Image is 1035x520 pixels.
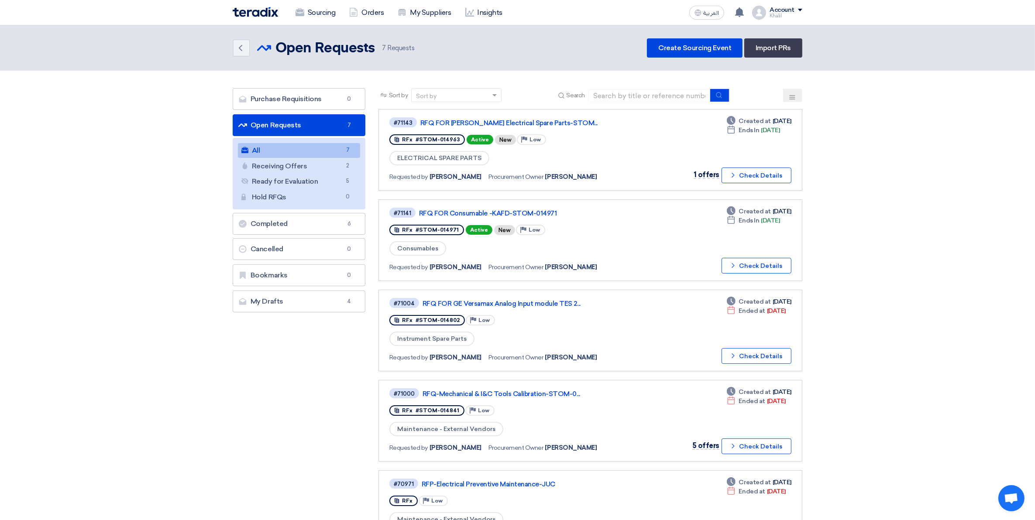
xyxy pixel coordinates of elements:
[727,397,786,406] div: [DATE]
[233,88,365,110] a: Purchase Requisitions0
[739,126,760,135] span: Ends In
[692,441,719,450] span: 5 offers
[529,227,540,233] span: Low
[402,317,413,323] span: RFx
[275,40,375,57] h2: Open Requests
[420,119,639,127] a: RFQ FOR [PERSON_NAME] Electrical Spare Parts-STOM...
[722,438,791,454] button: Check Details
[394,391,415,397] div: #71000
[430,353,481,362] span: [PERSON_NAME]
[545,353,597,362] span: [PERSON_NAME]
[419,209,637,217] a: RFQ FOR Consumable -KAFD-STOM-014971
[238,143,360,158] a: All
[423,390,641,398] a: RFQ-Mechanical & I&C Tools Calibration-STOM-0...
[739,297,771,306] span: Created at
[722,348,791,364] button: Check Details
[703,10,719,16] span: العربية
[495,135,516,145] div: New
[752,6,766,20] img: profile_test.png
[391,3,458,22] a: My Suppliers
[998,485,1025,511] a: Open chat
[478,407,489,414] span: Low
[238,190,360,205] a: Hold RFQs
[402,407,413,414] span: RFx
[488,172,543,181] span: Procurement Owner
[739,387,771,397] span: Created at
[344,245,354,253] span: 0
[342,3,391,22] a: Orders
[530,137,541,143] span: Low
[739,306,765,315] span: Ended at
[727,306,786,315] div: [DATE]
[567,91,585,100] span: Search
[431,498,443,504] span: Low
[238,174,360,189] a: Ready for Evaluation
[344,271,354,280] span: 0
[467,135,493,144] span: Active
[727,387,791,397] div: [DATE]
[389,91,408,100] span: Sort by
[402,498,413,504] span: RFx
[343,146,353,155] span: 7
[344,297,354,306] span: 4
[739,487,765,496] span: Ended at
[394,120,413,126] div: #71143
[722,168,791,183] button: Check Details
[416,317,460,323] span: #STOM-014802
[727,216,780,225] div: [DATE]
[343,177,353,186] span: 5
[689,6,724,20] button: العربية
[344,219,354,228] span: 6
[430,172,481,181] span: [PERSON_NAME]
[382,43,415,53] span: Requests
[545,443,597,452] span: [PERSON_NAME]
[739,116,771,126] span: Created at
[488,353,543,362] span: Procurement Owner
[647,38,743,58] a: Create Sourcing Event
[588,89,711,102] input: Search by title or reference number
[389,151,489,165] span: ELECTRICAL SPARE PARTS
[394,301,415,306] div: #71004
[739,216,760,225] span: Ends In
[422,480,640,488] a: RFP-Electrical Preventive Maintenance-JUC
[394,481,414,487] div: #70971
[289,3,342,22] a: Sourcing
[430,443,481,452] span: [PERSON_NAME]
[458,3,509,22] a: Insights
[770,7,794,14] div: Account
[423,300,641,308] a: RFQ FOR GE Versamax Analog Input module TES 2...
[416,92,437,101] div: Sort by
[727,126,780,135] div: [DATE]
[416,137,460,143] span: #STOM-014963
[416,407,459,414] span: #STOM-014841
[389,422,503,436] span: Maintenance - External Vendors
[343,161,353,171] span: 2
[488,443,543,452] span: Procurement Owner
[233,213,365,235] a: Completed6
[394,210,411,216] div: #71141
[344,95,354,103] span: 0
[545,263,597,272] span: [PERSON_NAME]
[382,44,386,52] span: 7
[389,263,428,272] span: Requested by
[389,172,428,181] span: Requested by
[402,227,413,233] span: RFx
[770,14,802,18] div: Khalil
[694,171,719,179] span: 1 offers
[739,397,765,406] span: Ended at
[727,297,791,306] div: [DATE]
[233,7,278,17] img: Teradix logo
[233,238,365,260] a: Cancelled0
[727,207,791,216] div: [DATE]
[430,263,481,272] span: [PERSON_NAME]
[545,172,597,181] span: [PERSON_NAME]
[727,478,791,487] div: [DATE]
[727,116,791,126] div: [DATE]
[402,137,413,143] span: RFx
[494,225,515,235] div: New
[233,264,365,286] a: Bookmarks0
[389,332,475,346] span: Instrument Spare Parts
[344,121,354,130] span: 7
[416,227,459,233] span: #STOM-014971
[233,114,365,136] a: Open Requests7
